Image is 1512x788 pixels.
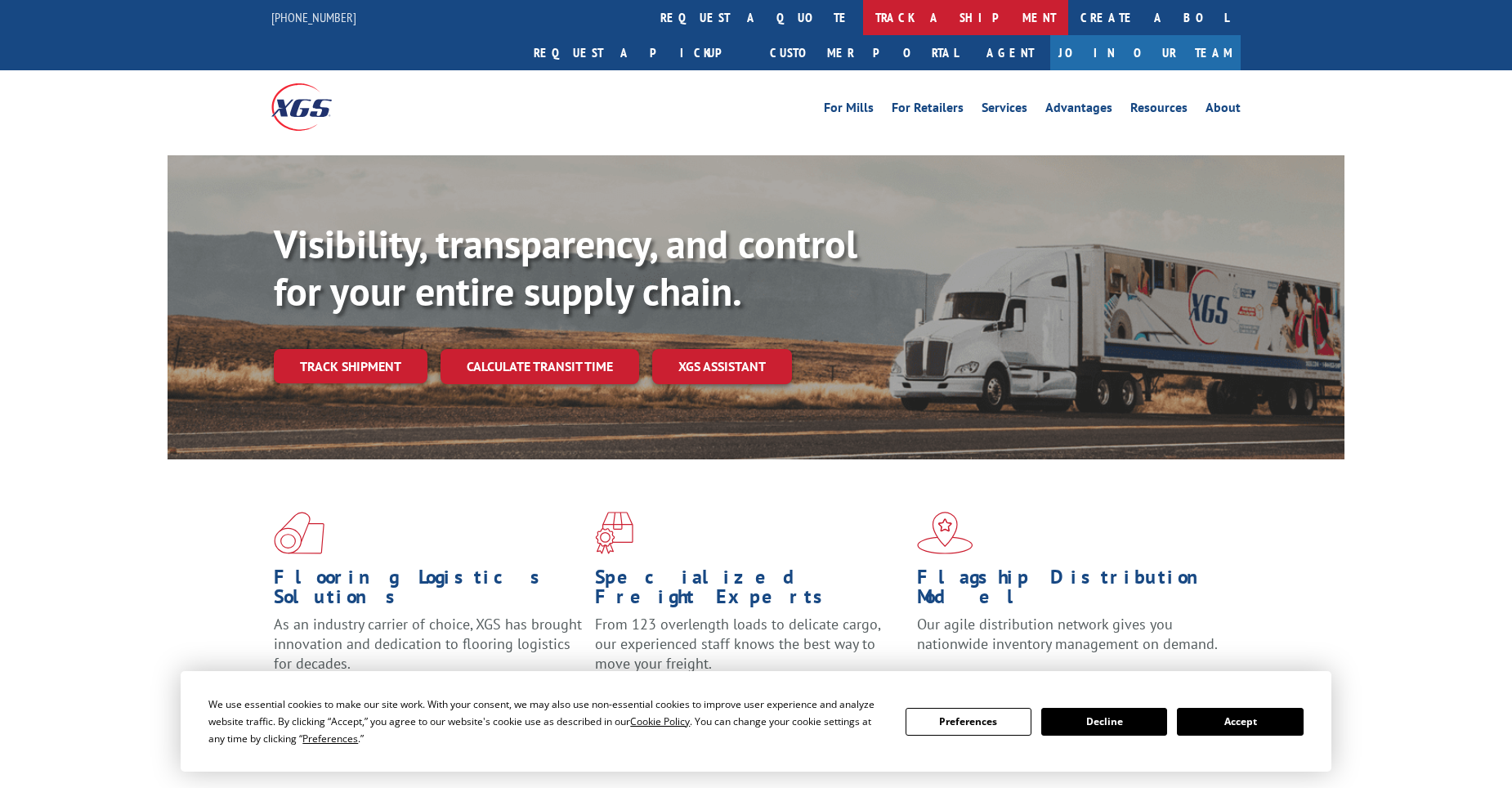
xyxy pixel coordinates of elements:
[906,708,1031,736] button: Preferences
[982,101,1027,119] a: Services
[1206,101,1241,119] a: About
[917,512,973,554] img: xgs-icon-flagship-distribution-model-red
[630,714,690,728] span: Cookie Policy
[441,349,639,384] a: Calculate transit time
[758,35,970,70] a: Customer Portal
[1130,101,1188,119] a: Resources
[181,671,1331,772] div: Cookie Consent Prompt
[1041,708,1167,736] button: Decline
[970,35,1050,70] a: Agent
[595,615,904,687] p: From 123 overlength loads to delicate cargo, our experienced staff knows the best way to move you...
[274,218,857,316] b: Visibility, transparency, and control for your entire supply chain.
[892,101,964,119] a: For Retailers
[274,567,583,615] h1: Flooring Logistics Solutions
[917,615,1218,653] span: Our agile distribution network gives you nationwide inventory management on demand.
[824,101,874,119] a: For Mills
[1050,35,1241,70] a: Join Our Team
[917,669,1121,687] a: Learn More >
[208,696,885,747] div: We use essential cookies to make our site work. With your consent, we may also use non-essential ...
[652,349,792,384] a: XGS ASSISTANT
[302,732,358,745] span: Preferences
[274,512,324,554] img: xgs-icon-total-supply-chain-intelligence-red
[521,35,758,70] a: Request a pickup
[1177,708,1303,736] button: Accept
[595,567,904,615] h1: Specialized Freight Experts
[917,567,1226,615] h1: Flagship Distribution Model
[595,512,633,554] img: xgs-icon-focused-on-flooring-red
[274,615,582,673] span: As an industry carrier of choice, XGS has brought innovation and dedication to flooring logistics...
[274,349,427,383] a: Track shipment
[1045,101,1112,119] a: Advantages
[271,9,356,25] a: [PHONE_NUMBER]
